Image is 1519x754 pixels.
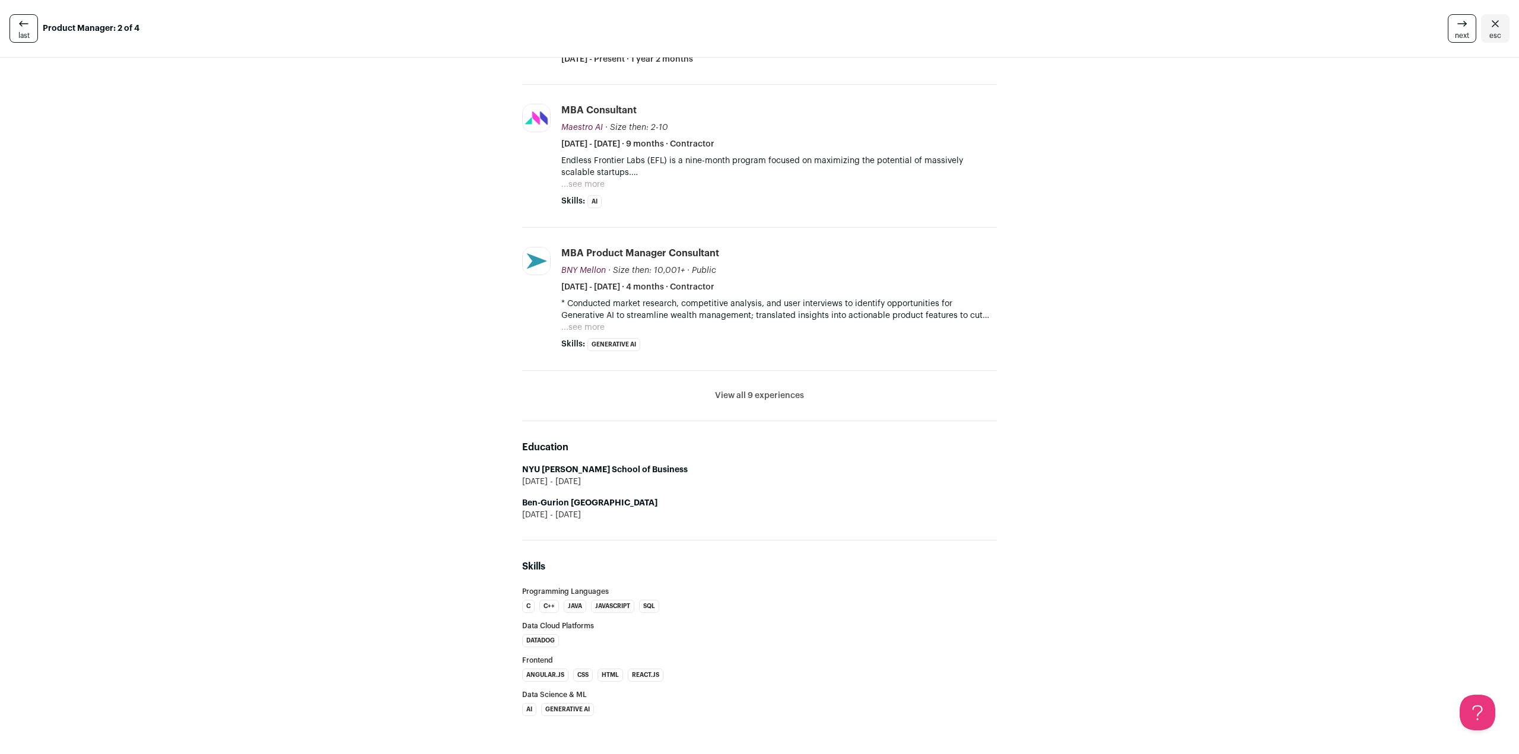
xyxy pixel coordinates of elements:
li: AI [587,195,602,208]
li: CSS [573,669,593,682]
li: C++ [539,600,559,613]
span: · Size then: 10,001+ [608,266,685,275]
strong: Product Manager: 2 of 4 [43,23,139,34]
span: · Size then: 2-10 [605,123,668,132]
span: [DATE] - [DATE] · 4 months · Contractor [561,281,714,293]
strong: NYU [PERSON_NAME] School of Business [522,466,688,474]
span: [DATE] - Present · 1 year 2 months [561,53,693,65]
h3: Data Science & ML [522,691,997,698]
li: JavaScript [591,600,634,613]
li: Generative AI [587,338,640,351]
img: 9dd034bfd6f0938631b7f940712bc6ca14a7f7316b014f5168a99ea5de3fc71b.jpg [523,247,550,275]
button: View all 9 experiences [715,390,804,402]
span: next [1455,31,1469,40]
li: React.js [628,669,663,682]
span: [DATE] - [DATE] · 9 months · Contractor [561,138,714,150]
li: HTML [598,669,623,682]
a: Close [1481,14,1510,43]
li: C [522,600,535,613]
span: BNY Mellon [561,266,606,275]
a: last [9,14,38,43]
p: * Conducted market research, competitive analysis, and user interviews to identify opportunities ... [561,298,997,322]
h2: Education [522,440,997,454]
span: Maestro AI [561,123,603,132]
strong: Ben-Gurion [GEOGRAPHIC_DATA] [522,499,657,507]
span: Public [692,266,716,275]
span: · [687,265,689,276]
iframe: Help Scout Beacon - Open [1460,695,1495,730]
div: MBA Consultant [561,104,637,117]
li: Generative AI [541,703,594,716]
li: Java [564,600,586,613]
button: ...see more [561,322,605,333]
a: next [1448,14,1476,43]
button: ...see more [561,179,605,190]
span: [DATE] - [DATE] [522,476,581,488]
img: fedd7bd0955e49d9105feabd9e88bbf5785d8878b17769d438d7d38a698990ce.jpg [523,104,550,132]
h2: Skills [522,559,997,574]
span: esc [1489,31,1501,40]
h3: Programming Languages [522,588,997,595]
li: AI [522,703,536,716]
li: Datadog [522,634,559,647]
span: last [18,31,30,40]
li: SQL [639,600,659,613]
span: [DATE] - [DATE] [522,509,581,521]
span: Skills: [561,338,585,350]
span: Skills: [561,195,585,207]
h3: Data Cloud Platforms [522,622,997,629]
p: Endless Frontier Labs (EFL) is a nine-month program focused on maximizing the potential of massiv... [561,155,997,179]
li: Angular.js [522,669,568,682]
div: MBA Product Manager Consultant [561,247,719,260]
h3: Frontend [522,657,997,664]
